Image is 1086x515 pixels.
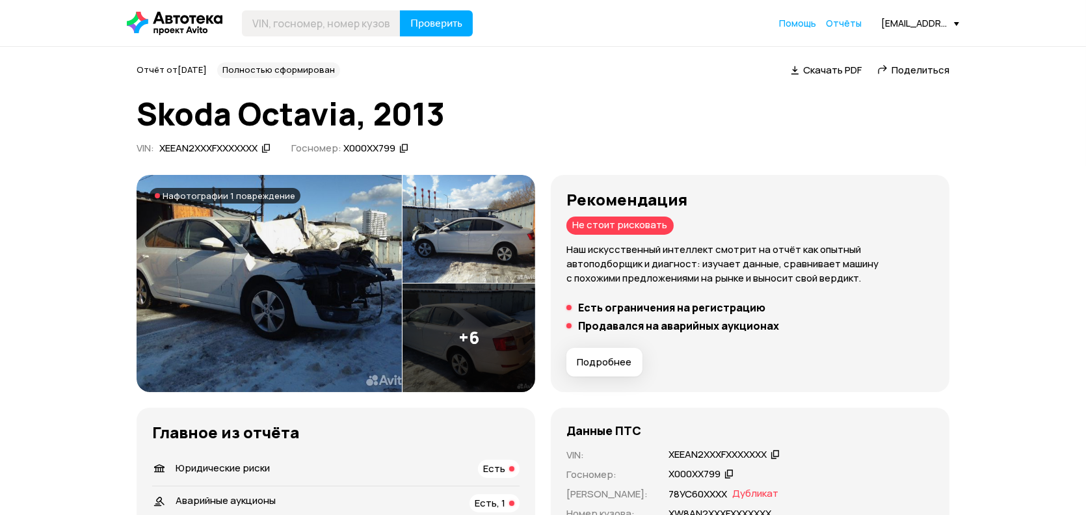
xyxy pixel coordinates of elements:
[877,63,949,77] a: Поделиться
[669,487,727,501] p: 78УС60XXXX
[566,191,934,209] h3: Рекомендация
[152,423,520,442] h3: Главное из отчёта
[400,10,473,36] button: Проверить
[566,487,653,501] p: [PERSON_NAME] :
[176,461,270,475] span: Юридические риски
[669,468,721,481] div: Х000ХХ799
[159,142,258,155] div: XEEAN2XXXFXXXXXXX
[826,17,862,29] span: Отчёты
[566,423,641,438] h4: Данные ПТС
[475,496,505,510] span: Есть, 1
[779,17,816,30] a: Помощь
[566,217,674,235] div: Не стоит рисковать
[483,462,505,475] span: Есть
[577,356,631,369] span: Подробнее
[410,18,462,29] span: Проверить
[217,62,340,78] div: Полностью сформирован
[242,10,401,36] input: VIN, госномер, номер кузова
[732,487,778,501] span: Дубликат
[892,63,949,77] span: Поделиться
[826,17,862,30] a: Отчёты
[137,96,949,131] h1: Skoda Octavia, 2013
[791,63,862,77] a: Скачать PDF
[137,141,154,155] span: VIN :
[578,301,765,314] h5: Есть ограничения на регистрацию
[291,141,341,155] span: Госномер:
[176,494,276,507] span: Аварийные аукционы
[566,468,653,482] p: Госномер :
[578,319,779,332] h5: Продавался на аварийных аукционах
[137,64,207,75] span: Отчёт от [DATE]
[566,348,642,376] button: Подробнее
[566,448,653,462] p: VIN :
[779,17,816,29] span: Помощь
[566,243,934,285] p: Наш искусственный интеллект смотрит на отчёт как опытный автоподборщик и диагност: изучает данные...
[803,63,862,77] span: Скачать PDF
[669,448,767,462] div: XEEAN2XXXFXXXXXXX
[343,142,395,155] div: Х000ХХ799
[881,17,959,29] div: [EMAIL_ADDRESS][PERSON_NAME][DOMAIN_NAME]
[163,191,295,201] span: На фотографии 1 повреждение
